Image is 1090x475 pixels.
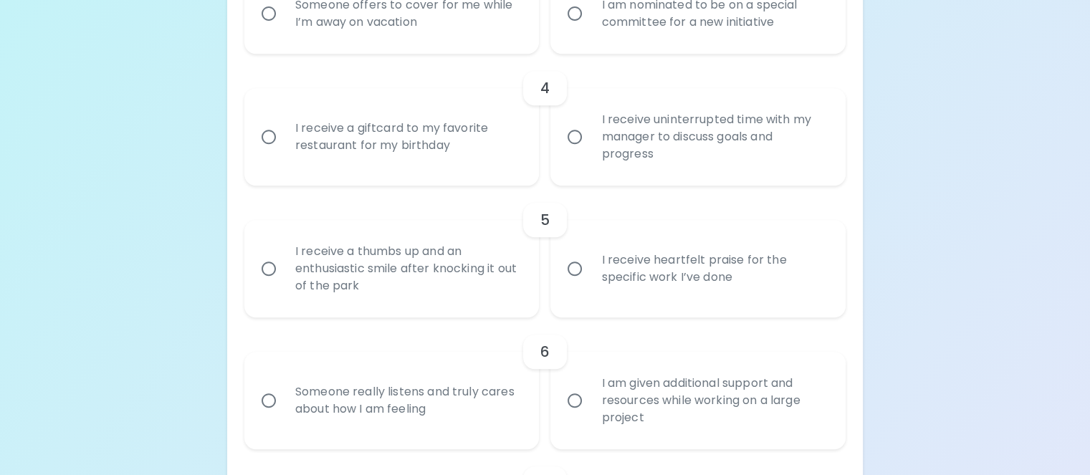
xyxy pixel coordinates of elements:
div: choice-group-check [244,186,846,317]
div: choice-group-check [244,317,846,449]
div: I receive a giftcard to my favorite restaurant for my birthday [284,102,532,171]
div: Someone really listens and truly cares about how I am feeling [284,366,532,435]
h6: 5 [540,208,550,231]
div: I receive a thumbs up and an enthusiastic smile after knocking it out of the park [284,226,532,312]
h6: 6 [540,340,550,363]
h6: 4 [540,77,550,100]
div: choice-group-check [244,54,846,186]
div: I receive heartfelt praise for the specific work I’ve done [590,234,838,303]
div: I am given additional support and resources while working on a large project [590,358,838,443]
div: I receive uninterrupted time with my manager to discuss goals and progress [590,94,838,180]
